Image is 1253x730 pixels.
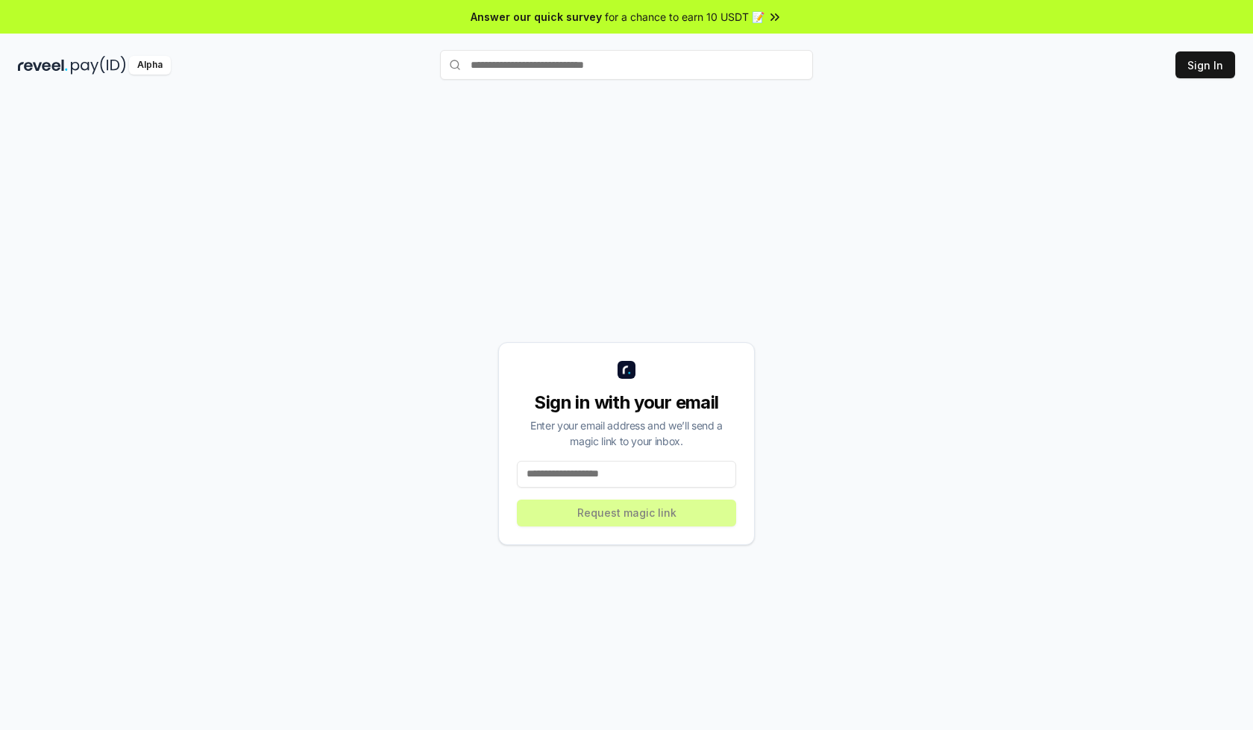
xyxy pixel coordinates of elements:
[471,9,602,25] span: Answer our quick survey
[618,361,635,379] img: logo_small
[129,56,171,75] div: Alpha
[517,391,736,415] div: Sign in with your email
[71,56,126,75] img: pay_id
[18,56,68,75] img: reveel_dark
[517,418,736,449] div: Enter your email address and we’ll send a magic link to your inbox.
[605,9,764,25] span: for a chance to earn 10 USDT 📝
[1175,51,1235,78] button: Sign In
